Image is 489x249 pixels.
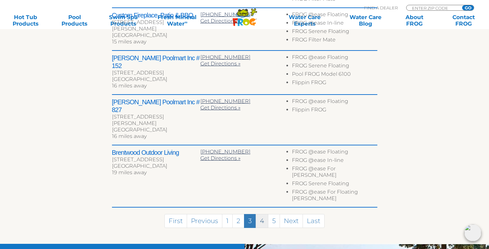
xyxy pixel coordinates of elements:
[112,70,200,76] div: [STREET_ADDRESS]
[200,98,250,104] a: [PHONE_NUMBER]
[112,149,200,156] h2: Brentwood Outdoor Living
[462,5,474,10] input: GO
[112,156,200,163] div: [STREET_ADDRESS]
[232,214,244,228] a: 2
[292,71,377,79] li: Pool FROG Model 6100
[6,14,45,27] a: Hot TubProducts
[292,180,377,189] li: FROG Serene Floating
[292,157,377,165] li: FROG @ease In-line
[112,133,147,139] span: 16 miles away
[112,114,200,127] div: [STREET_ADDRESS][PERSON_NAME]
[200,105,240,111] a: Get Directions »
[444,14,483,27] a: ContactFROG
[55,14,94,27] a: PoolProducts
[292,107,377,115] li: Flippin FROG
[112,54,200,70] h2: [PERSON_NAME] Poolmart Inc # 152
[292,98,377,107] li: FROG @ease Floating
[187,214,222,228] a: Previous
[112,169,147,175] span: 19 miles away
[112,76,200,83] div: [GEOGRAPHIC_DATA]
[256,214,268,228] a: 4
[105,14,143,27] a: Swim SpaProducts
[200,149,250,155] a: [PHONE_NUMBER]
[292,62,377,71] li: FROG Serene Floating
[112,39,146,45] span: 15 miles away
[292,37,377,45] li: FROG Filter Mate
[292,79,377,88] li: Flippin FROG
[200,61,240,67] a: Get Directions »
[411,5,455,11] input: Zip Code Form
[292,11,377,20] li: FROG @ease Floating
[200,54,250,60] a: [PHONE_NUMBER]
[112,163,200,169] div: [GEOGRAPHIC_DATA]
[464,224,481,241] img: openIcon
[280,214,303,228] a: Next
[112,19,200,32] div: [STREET_ADDRESS][PERSON_NAME]
[268,214,280,228] a: 5
[303,214,325,228] a: Last
[112,98,200,114] h2: [PERSON_NAME] Poolmart Inc # 827
[395,14,434,27] a: AboutFROG
[364,5,398,11] p: Find A Dealer
[292,54,377,62] li: FROG @ease Floating
[292,28,377,37] li: FROG Serene Floating
[200,11,250,17] a: [PHONE_NUMBER]
[112,83,147,89] span: 16 miles away
[200,18,240,24] a: Get Directions »
[222,214,233,228] a: 1
[292,149,377,157] li: FROG @ease Floating
[112,127,200,133] div: [GEOGRAPHIC_DATA]
[292,20,377,28] li: FROG @ease In-line
[112,32,200,39] div: [GEOGRAPHIC_DATA]
[112,11,200,19] h2: Custom Fireplace, Patio & BBQ
[292,165,377,180] li: FROG @ease For [PERSON_NAME]
[244,214,256,228] a: 3
[164,214,187,228] a: First
[292,189,377,204] li: FROG @ease For Floating [PERSON_NAME]
[200,155,240,161] a: Get Directions »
